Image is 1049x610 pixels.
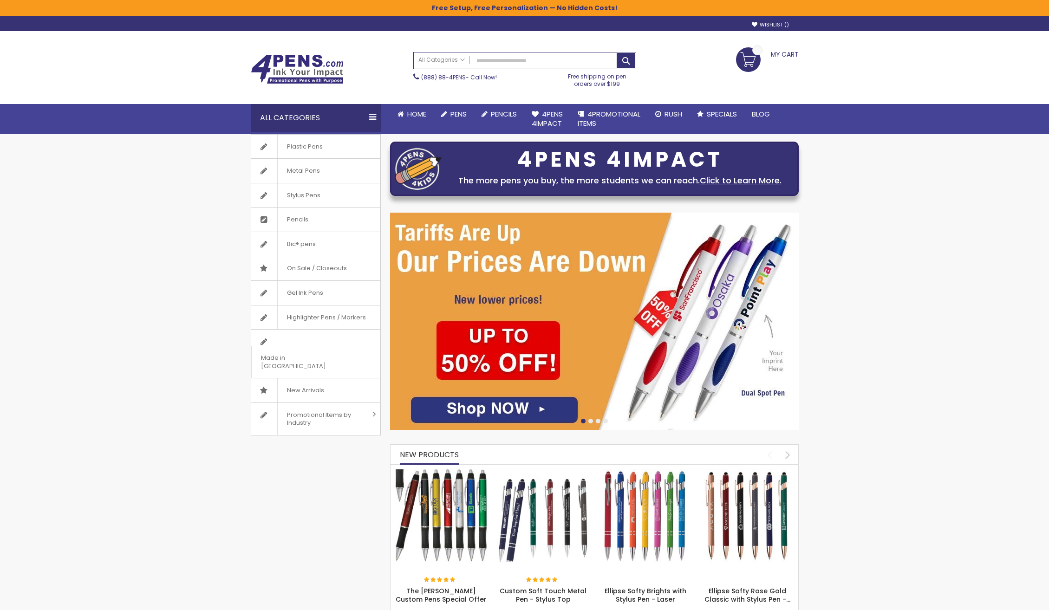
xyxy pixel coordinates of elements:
span: 4Pens 4impact [532,109,563,128]
a: On Sale / Closeouts [251,256,380,280]
a: Highlighter Pens / Markers [251,305,380,330]
a: The Barton Custom Pens Special Offer [395,469,488,477]
span: Metal Pens [277,159,329,183]
div: 100% [424,577,456,584]
span: Bic® pens [277,232,325,256]
span: Pencils [491,109,517,119]
img: Custom Soft Touch Metal Pen - Stylus Top [497,469,590,562]
img: 4Pens Custom Pens and Promotional Products [251,54,344,84]
a: Pencils [474,104,524,124]
a: The [PERSON_NAME] Custom Pens Special Offer [396,586,487,604]
a: Bic® pens [251,232,380,256]
a: Custom Soft Touch Metal Pen - Stylus Top [497,469,590,477]
span: New Arrivals [277,378,333,402]
img: four_pen_logo.png [395,148,442,190]
a: Plastic Pens [251,135,380,159]
div: 100% [526,577,559,584]
a: Blog [744,104,777,124]
a: Ellipse Softy Brights with Stylus Pen - Laser [605,586,686,604]
a: Metal Pens [251,159,380,183]
a: Gel Ink Pens [251,281,380,305]
a: 4PROMOTIONALITEMS [570,104,648,134]
span: On Sale / Closeouts [277,256,356,280]
div: All Categories [251,104,381,132]
a: Ellipse Softy Rose Gold Classic with Stylus Pen -… [704,586,790,604]
a: New Arrivals [251,378,380,402]
div: 4PENS 4IMPACT [446,150,794,169]
a: Rush [648,104,690,124]
a: Pens [434,104,474,124]
span: Made in [GEOGRAPHIC_DATA] [251,346,357,378]
a: Custom Soft Touch Metal Pen - Stylus Top [500,586,586,604]
a: All Categories [414,52,469,68]
span: Stylus Pens [277,183,330,208]
span: Pencils [277,208,318,232]
img: The Barton Custom Pens Special Offer [395,469,488,562]
a: Made in [GEOGRAPHIC_DATA] [251,330,380,378]
a: Stylus Pens [251,183,380,208]
img: /cheap-promotional-products.html [390,213,798,430]
span: Promotional Items by Industry [277,403,369,435]
div: next [780,447,796,463]
span: - Call Now! [421,73,497,81]
span: New Products [400,449,459,460]
a: Ellipse Softy Brights with Stylus Pen - Laser [599,469,692,477]
span: Pens [450,109,467,119]
a: Ellipse Softy Rose Gold Classic with Stylus Pen - Silver Laser [701,469,794,477]
div: The more pens you buy, the more students we can reach. [446,174,794,187]
img: Ellipse Softy Brights with Stylus Pen - Laser [599,469,692,562]
span: 4PROMOTIONAL ITEMS [578,109,640,128]
a: 4Pens4impact [524,104,570,134]
span: Gel Ink Pens [277,281,332,305]
a: Pencils [251,208,380,232]
div: Free shipping on pen orders over $199 [558,69,636,88]
a: Wishlist [752,21,789,28]
span: All Categories [418,56,465,64]
a: Promotional Items by Industry [251,403,380,435]
a: Specials [690,104,744,124]
span: Rush [665,109,682,119]
span: Blog [752,109,770,119]
a: Click to Learn More. [700,175,782,186]
img: Ellipse Softy Rose Gold Classic with Stylus Pen - Silver Laser [701,469,794,562]
span: Highlighter Pens / Markers [277,305,375,330]
a: (888) 88-4PENS [421,73,466,81]
span: Home [407,109,426,119]
a: Home [390,104,434,124]
span: Plastic Pens [277,135,332,159]
div: prev [762,447,778,463]
span: Specials [707,109,737,119]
